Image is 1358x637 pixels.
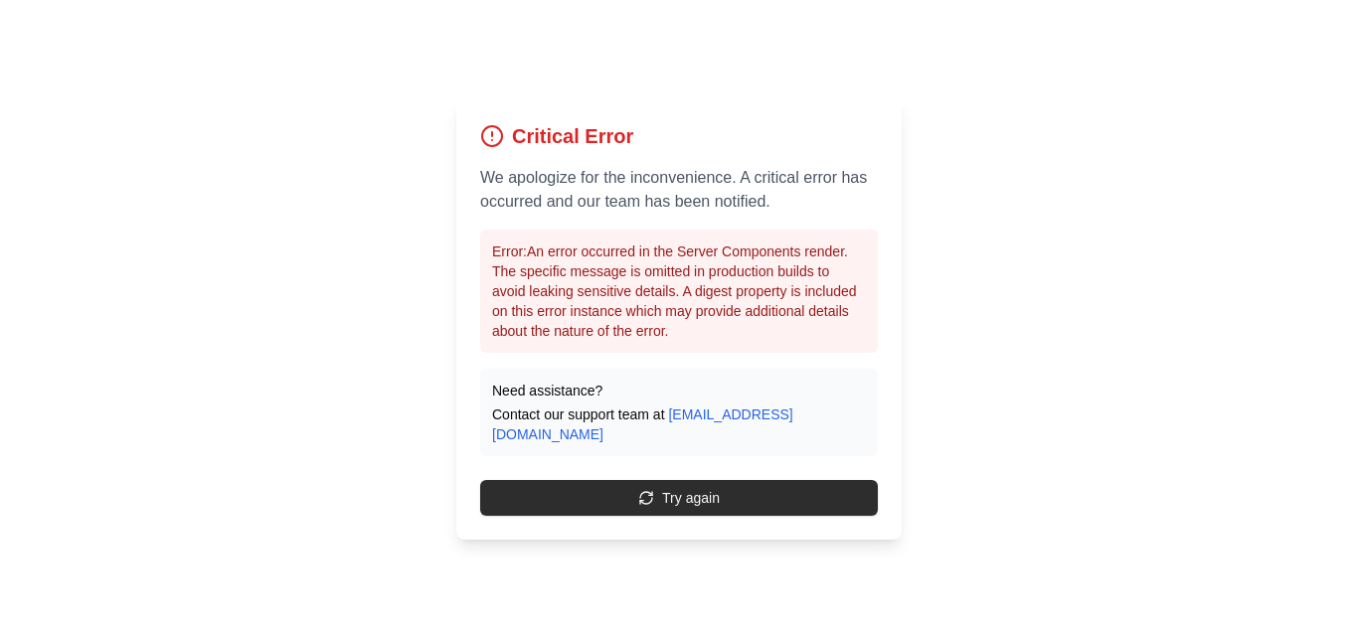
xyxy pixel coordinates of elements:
p: Error: An error occurred in the Server Components render. The specific message is omitted in prod... [492,241,866,341]
p: Contact our support team at [492,404,866,444]
h1: Critical Error [512,122,633,150]
p: We apologize for the inconvenience. A critical error has occurred and our team has been notified. [480,166,878,214]
p: Need assistance? [492,381,866,400]
button: Try again [480,480,878,516]
a: [EMAIL_ADDRESS][DOMAIN_NAME] [492,406,793,442]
